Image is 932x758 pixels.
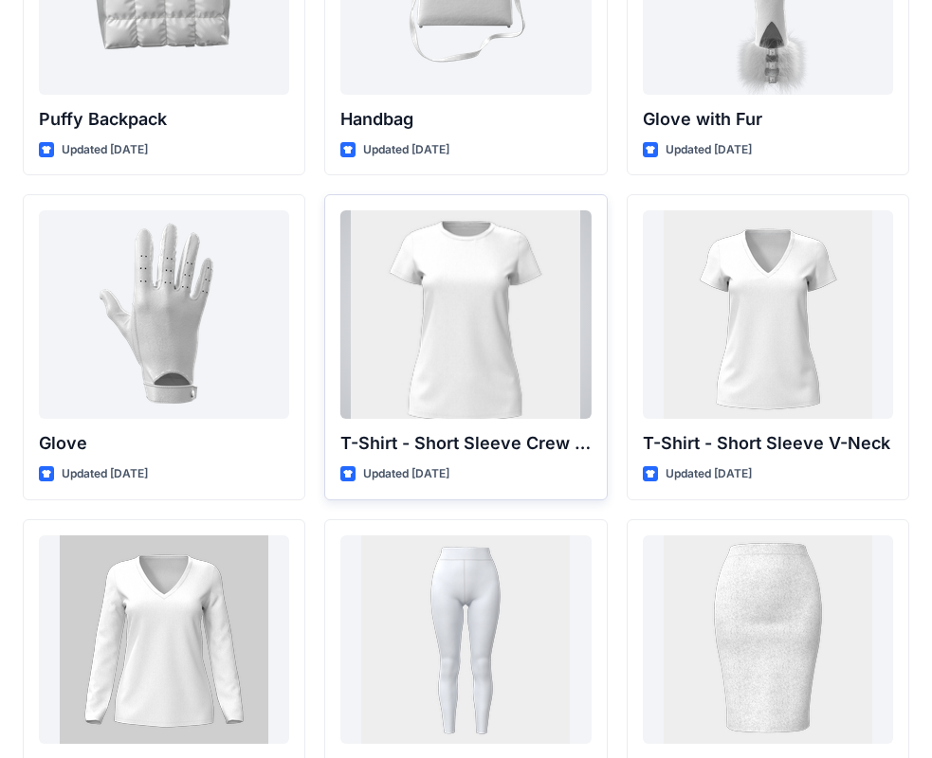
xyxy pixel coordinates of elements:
p: Updated [DATE] [363,140,449,160]
a: T-Shirt - Short Sleeve V-Neck [643,210,893,419]
p: Glove [39,430,289,457]
p: Updated [DATE] [62,464,148,484]
p: Puffy Backpack [39,106,289,133]
p: Updated [DATE] [666,464,752,484]
p: Updated [DATE] [363,464,449,484]
p: Updated [DATE] [666,140,752,160]
a: Knee length pencil skirt [643,535,893,744]
p: Updated [DATE] [62,140,148,160]
a: T-Shirt - Short Sleeve Crew Neck [340,210,591,419]
a: Leggings [340,535,591,744]
a: T-Shirt - Long Sleeve V-Neck [39,535,289,744]
p: Handbag [340,106,591,133]
a: Glove [39,210,289,419]
p: T-Shirt - Short Sleeve V-Neck [643,430,893,457]
p: Glove with Fur [643,106,893,133]
p: T-Shirt - Short Sleeve Crew Neck [340,430,591,457]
